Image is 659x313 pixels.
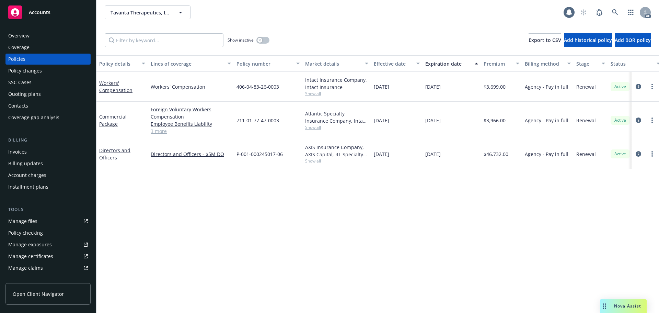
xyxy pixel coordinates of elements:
[576,117,596,124] span: Renewal
[8,216,37,227] div: Manage files
[5,206,91,213] div: Tools
[8,239,52,250] div: Manage exposures
[8,158,43,169] div: Billing updates
[613,83,627,90] span: Active
[148,55,234,72] button: Lines of coverage
[484,150,508,158] span: $46,732.00
[634,150,643,158] a: circleInformation
[234,55,302,72] button: Policy number
[5,170,91,181] a: Account charges
[592,5,606,19] a: Report a Bug
[236,60,292,67] div: Policy number
[99,80,132,93] a: Workers' Compensation
[577,5,590,19] a: Start snowing
[522,55,574,72] button: Billing method
[305,76,368,91] div: Intact Insurance Company, Intact Insurance
[13,290,64,298] span: Open Client Navigator
[99,113,127,127] a: Commercial Package
[8,146,27,157] div: Invoices
[151,106,231,120] a: Foreign Voluntary Workers Compensation
[374,60,412,67] div: Effective date
[484,117,506,124] span: $3,966.00
[600,299,647,313] button: Nova Assist
[576,150,596,158] span: Renewal
[574,55,608,72] button: Stage
[5,54,91,65] a: Policies
[525,83,568,90] span: Agency - Pay in full
[236,117,279,124] span: 711-01-77-47-0003
[600,299,609,313] div: Drag to move
[5,216,91,227] a: Manage files
[615,33,651,47] button: Add BOR policy
[634,82,643,91] a: circleInformation
[99,60,138,67] div: Policy details
[576,60,598,67] div: Stage
[481,55,522,72] button: Premium
[423,55,481,72] button: Expiration date
[525,150,568,158] span: Agency - Pay in full
[305,144,368,158] div: AXIS Insurance Company, AXIS Capital, RT Specialty Insurance Services, LLC (RSG Specialty, LLC)
[5,146,91,157] a: Invoices
[105,33,223,47] input: Filter by keyword...
[5,227,91,238] a: Policy checking
[5,3,91,22] a: Accounts
[5,65,91,76] a: Policy changes
[151,60,223,67] div: Lines of coverage
[8,77,32,88] div: SSC Cases
[236,150,283,158] span: P-001-000245017-06
[529,33,561,47] button: Export to CSV
[96,55,148,72] button: Policy details
[151,120,231,127] a: Employee Benefits Liability
[648,150,656,158] a: more
[624,5,638,19] a: Switch app
[5,251,91,262] a: Manage certificates
[608,5,622,19] a: Search
[99,147,130,161] a: Directors and Officers
[371,55,423,72] button: Effective date
[529,37,561,43] span: Export to CSV
[228,37,254,43] span: Show inactive
[305,110,368,124] div: Atlantic Specialty Insurance Company, Intact Insurance
[5,239,91,250] a: Manage exposures
[425,150,441,158] span: [DATE]
[151,83,231,90] a: Workers' Compensation
[634,116,643,124] a: circleInformation
[105,5,190,19] button: Tavanta Therapeutics, Inc.
[5,137,91,144] div: Billing
[614,303,641,309] span: Nova Assist
[111,9,170,16] span: Tavanta Therapeutics, Inc.
[611,60,652,67] div: Status
[29,10,50,15] span: Accounts
[5,42,91,53] a: Coverage
[484,83,506,90] span: $3,699.00
[613,117,627,123] span: Active
[305,158,368,164] span: Show all
[425,83,441,90] span: [DATE]
[8,42,30,53] div: Coverage
[5,181,91,192] a: Installment plans
[8,65,42,76] div: Policy changes
[564,33,612,47] button: Add historical policy
[5,30,91,41] a: Overview
[8,89,41,100] div: Quoting plans
[5,100,91,111] a: Contacts
[8,274,41,285] div: Manage BORs
[613,151,627,157] span: Active
[305,60,361,67] div: Market details
[8,170,46,181] div: Account charges
[5,274,91,285] a: Manage BORs
[425,117,441,124] span: [DATE]
[484,60,512,67] div: Premium
[305,91,368,97] span: Show all
[5,158,91,169] a: Billing updates
[5,262,91,273] a: Manage claims
[151,127,231,135] a: 3 more
[374,83,389,90] span: [DATE]
[5,89,91,100] a: Quoting plans
[302,55,371,72] button: Market details
[425,60,471,67] div: Expiration date
[236,83,279,90] span: 406-04-83-26-0003
[648,82,656,91] a: more
[8,181,48,192] div: Installment plans
[615,37,651,43] span: Add BOR policy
